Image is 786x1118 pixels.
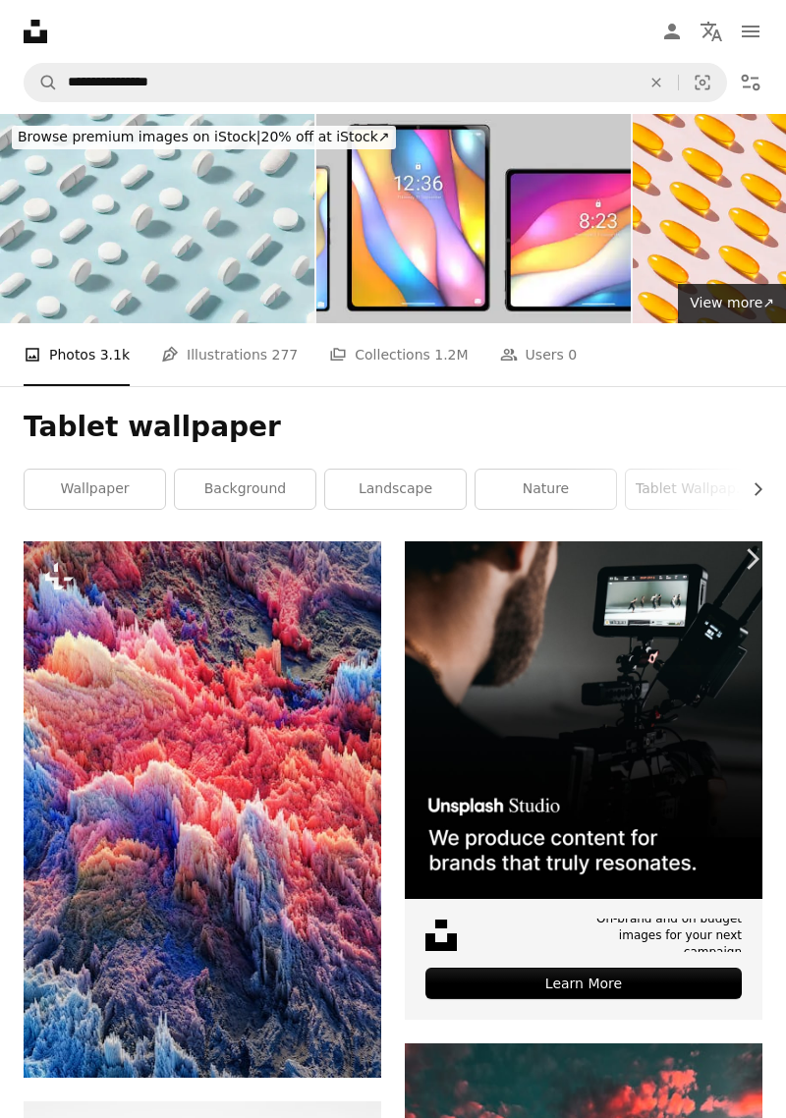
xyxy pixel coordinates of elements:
[405,541,762,1020] a: On-brand and on budget images for your next campaignLearn More
[405,541,762,899] img: file-1715652217532-464736461acbimage
[25,470,165,509] a: wallpaper
[24,801,381,818] a: a large group of colorful rocks with a sky in the background
[175,470,315,509] a: background
[567,911,742,960] span: On-brand and on budget images for your next campaign
[272,344,299,365] span: 277
[635,64,678,101] button: Clear
[12,126,396,149] div: 20% off at iStock ↗
[731,12,770,51] button: Menu
[652,12,692,51] a: Log in / Sign up
[717,465,786,653] a: Next
[500,323,578,386] a: Users 0
[325,470,466,509] a: landscape
[679,64,726,101] button: Visual search
[24,410,762,445] h1: Tablet wallpaper
[678,284,786,323] a: View more↗
[24,20,47,43] a: Home — Unsplash
[626,470,766,509] a: tablet wallpaper anime
[25,64,58,101] button: Search Unsplash
[24,541,381,1078] img: a large group of colorful rocks with a sky in the background
[476,470,616,509] a: nature
[329,323,468,386] a: Collections 1.2M
[434,344,468,365] span: 1.2M
[18,129,260,144] span: Browse premium images on iStock |
[161,323,298,386] a: Illustrations 277
[692,12,731,51] button: Language
[316,114,631,323] img: Generic phone and tablets lock screens with 3D art wallpaper. Set of three. Isolated on gray.
[24,63,727,102] form: Find visuals sitewide
[425,920,457,951] img: file-1631678316303-ed18b8b5cb9cimage
[568,344,577,365] span: 0
[731,63,770,102] button: Filters
[690,295,774,310] span: View more ↗
[425,968,742,999] div: Learn More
